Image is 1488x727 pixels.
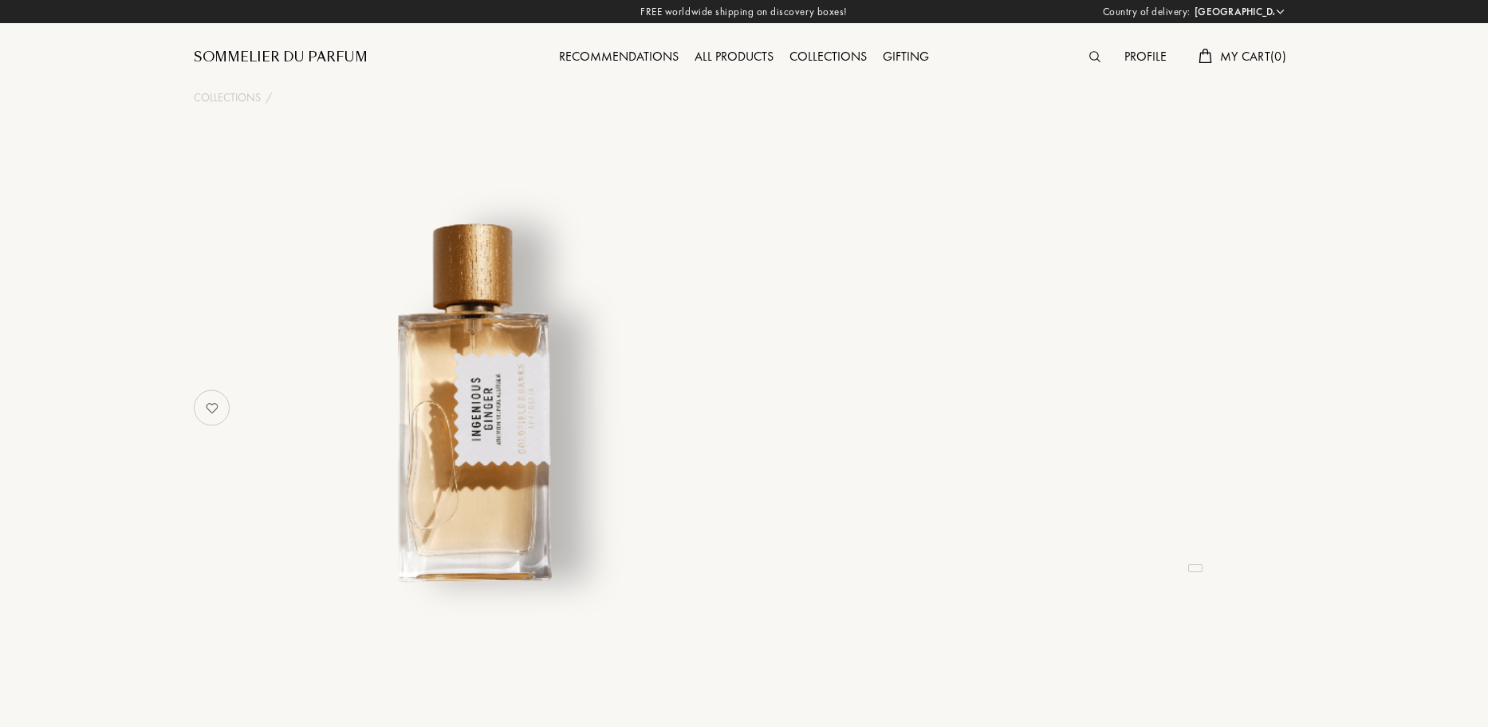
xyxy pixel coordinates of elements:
span: Country of delivery: [1103,4,1191,20]
div: Profile [1116,47,1175,68]
a: Sommelier du Parfum [194,48,368,67]
a: Profile [1116,48,1175,65]
a: Collections [194,89,261,106]
img: cart.svg [1199,49,1211,63]
img: search_icn.svg [1089,51,1100,62]
div: / [266,89,272,106]
a: All products [687,48,781,65]
span: My Cart ( 0 ) [1220,48,1286,65]
div: Gifting [875,47,937,68]
a: Gifting [875,48,937,65]
img: no_like_p.png [196,392,228,424]
div: Recommendations [551,47,687,68]
a: Recommendations [551,48,687,65]
div: Collections [781,47,875,68]
img: undefined undefined [272,203,667,598]
a: Collections [781,48,875,65]
div: All products [687,47,781,68]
